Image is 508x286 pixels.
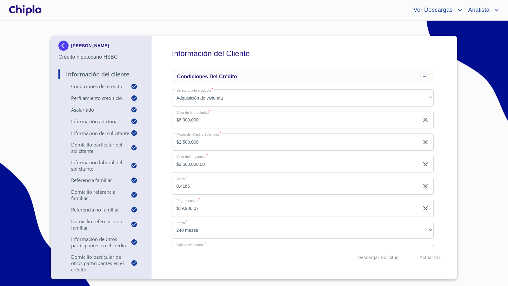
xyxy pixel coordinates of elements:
span: Condiciones del Crédito [177,74,237,79]
button: Actualizar [417,252,443,263]
p: Información del Cliente [58,70,144,78]
div: Adquisición de vivienda [172,89,434,107]
p: Información Laboral del Solicitante [58,159,131,172]
button: clear input [422,205,429,212]
h5: Información del Cliente [172,41,434,67]
span: Ver Descargas [409,5,456,15]
p: Domicilio particular de otros participantes en el crédito [58,254,131,273]
p: Referencia No Familiar [58,206,131,213]
div: 240 meses [172,222,434,239]
span: Analista [464,5,493,15]
p: Asalariado [58,107,131,113]
p: [PERSON_NAME] [71,43,109,48]
div: Condiciones del Crédito [172,69,434,84]
p: Información del Solicitante [58,130,131,136]
p: Perfilamiento crediticio [58,95,131,101]
button: clear input [422,116,429,124]
span: Actualizar [420,254,440,262]
button: clear input [422,182,429,190]
button: account of current user [409,5,463,15]
p: Condiciones del Crédito [58,83,131,89]
p: Información adicional [58,118,131,125]
button: account of current user [464,5,500,15]
p: Referencia Familiar [58,177,131,183]
span: Descargar Solicitud [358,254,399,262]
p: Domicilio Referencia No Familiar [58,218,131,231]
p: Domicilio Particular del Solicitante [58,141,131,154]
p: Información de otros participantes en el crédito [58,236,131,249]
button: clear input [422,160,429,168]
p: Domicilio Referencia Familiar [58,189,131,201]
button: Descargar Solicitud [355,252,401,263]
p: Crédito hipotecario HSBC [58,53,144,61]
button: clear input [422,138,429,146]
div: Si, Cofinavit (Subcuenta de Vivienda) [172,244,434,261]
img: Docupass spot blue [58,41,71,51]
div: [PERSON_NAME] [58,41,144,53]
